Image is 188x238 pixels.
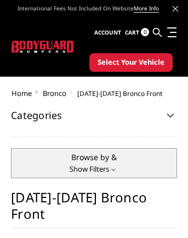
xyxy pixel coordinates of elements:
span: Cart [125,29,139,36]
span: 0 [141,28,149,36]
span: Browse by & [14,151,174,163]
span: Show Filters [70,164,118,175]
img: BODYGUARD BUMPERS [12,41,74,53]
h1: [DATE]-[DATE] Bronco Front [11,189,177,228]
button: Select Your Vehicle [89,53,173,72]
a: Account [94,19,121,46]
a: Browse by & Show Filters [11,148,177,178]
span: Account [94,29,121,36]
a: Cart 0 [125,19,149,46]
a: Home [12,88,32,98]
h5: Categories [11,110,177,120]
a: More Info [134,4,159,13]
span: Select Your Vehicle [98,57,164,68]
span: [DATE]-[DATE] Bronco Front [77,89,162,98]
a: Bronco [43,88,66,98]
